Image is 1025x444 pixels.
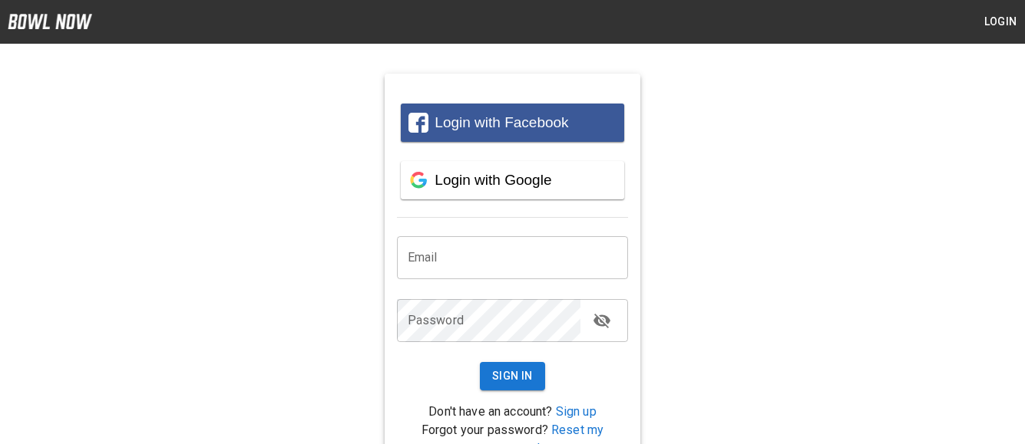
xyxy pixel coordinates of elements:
button: Sign In [480,362,545,390]
button: toggle password visibility [587,305,617,336]
button: Login with Google [401,161,625,199]
span: Login with Facebook [435,114,568,130]
button: Login with Facebook [401,104,625,142]
a: Sign up [556,404,597,419]
p: Don't have an account? [397,403,629,421]
button: Login [976,8,1025,36]
span: Login with Google [435,172,551,188]
img: logo [8,14,92,29]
